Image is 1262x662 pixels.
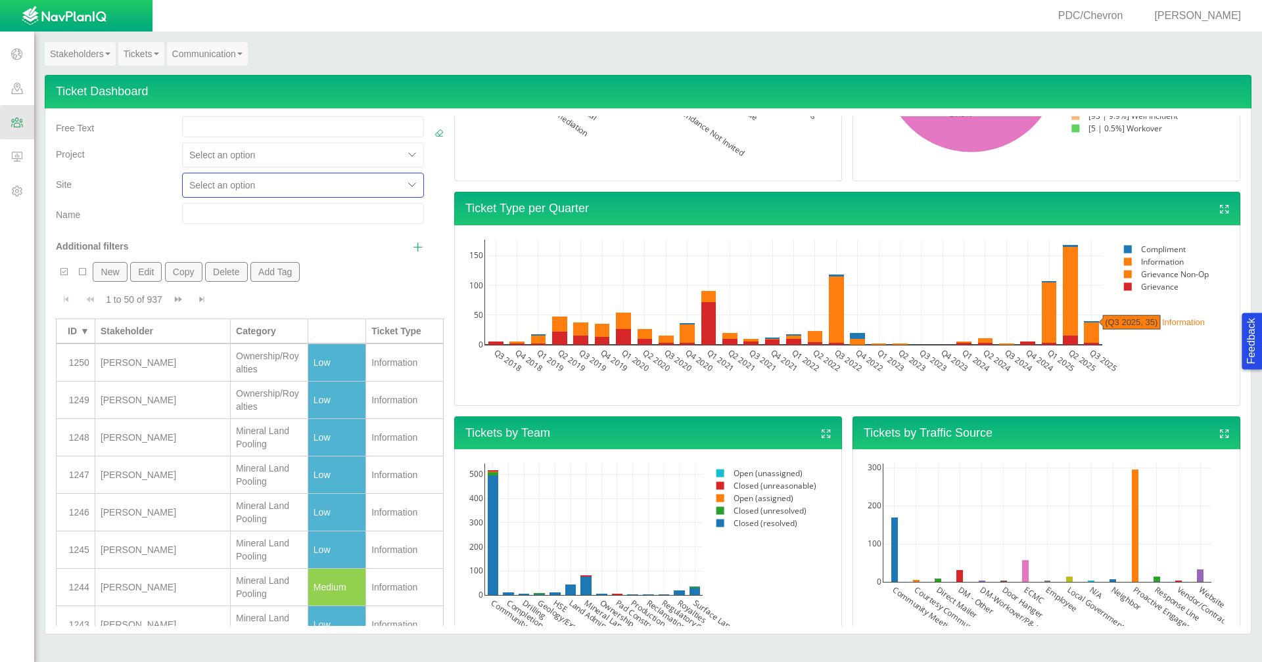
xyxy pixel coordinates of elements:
[57,531,95,569] td: 1245
[57,569,95,606] td: 1244
[62,543,89,556] div: 1245
[165,262,202,282] button: Copy
[366,531,444,569] td: Information
[57,344,95,382] td: 1250
[101,618,225,631] div: [PERSON_NAME]
[308,606,366,644] td: Low
[231,456,308,494] td: Mineral Land Pooling
[95,531,231,569] td: BOSSLEY, FLORA
[101,293,168,311] div: 1 to 50 of 937
[130,262,162,282] button: Edit
[101,506,225,519] div: [PERSON_NAME]
[314,393,360,407] div: Low
[412,240,424,255] a: Show additional filters
[314,581,360,594] div: Medium
[366,419,444,456] td: Information
[366,494,444,531] td: Information
[45,42,116,66] a: Stakeholders
[95,419,231,456] td: WATERS, SUSAN
[1058,10,1123,21] span: PDC/Chevron
[101,431,225,444] div: [PERSON_NAME]
[250,262,300,282] button: Add Tag
[314,468,360,481] div: Low
[308,531,366,569] td: Low
[371,356,438,369] div: Information
[205,262,248,282] button: Delete
[236,611,302,638] div: Mineral Land Pooling
[434,127,444,140] a: Clear Filters
[371,581,438,594] div: Information
[366,319,444,344] th: Ticket Type
[95,319,231,344] th: Stakeholder
[314,618,360,631] div: Low
[57,319,95,344] th: ID
[366,606,444,644] td: Information
[95,569,231,606] td: CECIL, STEVEN
[236,349,302,376] div: Ownership/Royalties
[231,419,308,456] td: Mineral Land Pooling
[101,324,225,338] div: Stakeholder
[231,319,308,344] th: Category
[371,393,438,407] div: Information
[95,606,231,644] td: HUGHES, ROBERT
[314,506,360,519] div: Low
[308,419,366,456] td: Low
[62,431,89,444] div: 1248
[62,618,89,631] div: 1243
[308,319,366,344] th: Priority
[371,468,438,481] div: Information
[57,456,95,494] td: 1247
[95,382,231,419] td: RIVERA, KELLY
[57,606,95,644] td: 1243
[57,382,95,419] td: 1249
[56,179,72,190] span: Site
[62,356,89,369] div: 1250
[371,324,438,338] div: Ticket Type
[95,344,231,382] td: JACKSON, ANDREA
[62,506,89,519] div: 1246
[853,416,1240,450] h4: Tickets by Traffic Source
[236,324,302,338] div: Category
[371,618,438,631] div: Information
[236,387,302,413] div: Ownership/Royalties
[1219,202,1230,217] a: View full screen
[167,42,248,66] a: Communication
[366,456,444,494] td: Information
[168,287,189,312] button: Go to next page
[236,499,302,525] div: Mineral Land Pooling
[308,382,366,419] td: Low
[308,344,366,382] td: Low
[118,42,164,66] a: Tickets
[236,462,302,488] div: Mineral Land Pooling
[1138,9,1246,24] div: [PERSON_NAME]
[366,569,444,606] td: Information
[56,287,444,312] div: Pagination
[1219,426,1230,442] a: View full screen
[22,6,106,27] img: UrbanGroupSolutionsTheme$USG_Images$logo.png
[236,424,302,451] div: Mineral Land Pooling
[314,431,360,444] div: Low
[820,426,832,442] a: View full screen
[454,416,842,450] h4: Tickets by Team
[101,543,225,556] div: [PERSON_NAME]
[236,574,302,600] div: Mineral Land Pooling
[308,456,366,494] td: Low
[231,606,308,644] td: Mineral Land Pooling
[454,192,1240,225] h4: Ticket Type per Quarter
[366,382,444,419] td: Information
[314,356,360,369] div: Low
[101,581,225,594] div: [PERSON_NAME]
[56,210,80,220] span: Name
[101,393,225,407] div: [PERSON_NAME]
[231,344,308,382] td: Ownership/Royalties
[231,569,308,606] td: Mineral Land Pooling
[93,262,127,282] button: New
[56,229,172,253] div: Additional filters
[56,149,85,160] span: Project
[62,393,89,407] div: 1249
[62,468,89,481] div: 1247
[308,569,366,606] td: Medium
[191,287,212,312] button: Go to last page
[62,324,77,338] div: ID
[101,468,225,481] div: [PERSON_NAME]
